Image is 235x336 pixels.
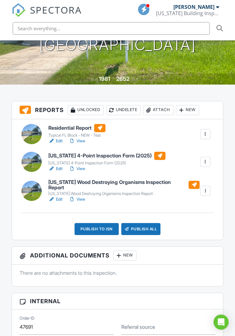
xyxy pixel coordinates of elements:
[20,269,215,276] p: There are no attachments to this inspection.
[68,105,104,115] div: Unlocked
[91,77,98,82] span: Built
[143,105,173,115] div: Attach
[48,124,105,132] h6: Residential Report
[13,22,210,35] input: Search everything...
[130,77,139,82] span: sq. ft.
[99,75,110,82] div: 1981
[48,180,200,196] a: [US_STATE] Wood Destroying Organisms Inspection Report [US_STATE] Wood Destroying Organisms Inspe...
[48,166,63,172] a: Edit
[48,133,105,138] div: Typical FL Block - NEW - Test
[48,152,166,160] h6: [US_STATE] 4-Point Inspection Form (2025)
[30,3,82,16] span: SPECTORA
[12,293,223,309] h3: Internal
[39,20,196,53] h1: 10402 Horizon Dr [GEOGRAPHIC_DATA]
[121,223,161,235] div: Publish All
[48,180,200,191] h6: [US_STATE] Wood Destroying Organisms Inspection Report
[48,138,63,144] a: Edit
[69,138,85,144] a: View
[48,161,166,166] div: [US_STATE] 4-Point Inspection Form (2025)
[12,247,223,265] h3: Additional Documents
[106,105,141,115] div: Undelete
[214,315,229,330] div: Open Intercom Messenger
[48,124,105,138] a: Residential Report Typical FL Block - NEW - Test
[12,3,26,17] img: The Best Home Inspection Software - Spectora
[75,223,119,235] div: Publish to ISN
[121,323,155,330] label: Referral source
[20,315,34,321] label: Order ID
[48,196,63,203] a: Edit
[113,251,136,261] div: New
[116,75,130,82] div: 2652
[176,105,199,115] div: New
[12,101,223,119] h3: Reports
[69,196,85,203] a: View
[69,166,85,172] a: View
[12,9,82,22] a: SPECTORA
[173,4,214,10] div: [PERSON_NAME]
[48,191,200,196] div: [US_STATE] Wood Destroying Organisms Inspection Report
[156,10,219,16] div: Florida Building Inspection Group
[48,152,166,166] a: [US_STATE] 4-Point Inspection Form (2025) [US_STATE] 4-Point Inspection Form (2025)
